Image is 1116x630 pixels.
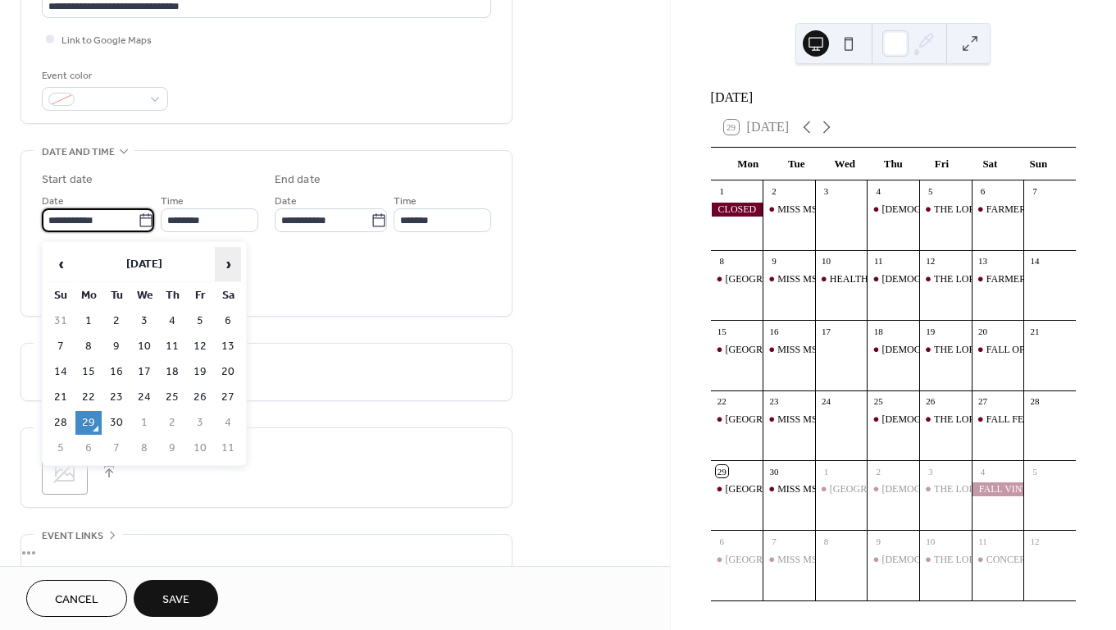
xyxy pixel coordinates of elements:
[1028,255,1041,267] div: 14
[159,360,185,384] td: 18
[134,580,218,617] button: Save
[918,148,966,180] div: Fri
[768,465,780,477] div: 30
[42,193,64,210] span: Date
[881,482,1035,496] div: [DEMOGRAPHIC_DATA] EXPRESS
[815,482,868,496] div: PRIMROSE SCHOOL
[187,360,213,384] td: 19
[162,591,189,609] span: Save
[820,395,832,408] div: 24
[763,482,815,496] div: MISS MS
[716,185,728,198] div: 1
[215,309,241,333] td: 6
[777,553,817,567] div: MISS MS
[131,386,157,409] td: 24
[872,535,884,547] div: 9
[187,436,213,460] td: 10
[216,248,240,281] span: ›
[867,413,919,427] div: FRANCISCAN EXPRESS
[820,325,832,337] div: 17
[881,413,1035,427] div: [DEMOGRAPHIC_DATA] EXPRESS
[48,411,74,435] td: 28
[716,535,728,547] div: 6
[131,360,157,384] td: 17
[215,436,241,460] td: 11
[724,148,772,180] div: Mon
[711,343,763,357] div: INDIAN CREEK
[48,309,74,333] td: 31
[1014,148,1063,180] div: Sun
[815,272,868,286] div: HEALTH PAVILION
[919,343,972,357] div: THE LORD'S CUPBOARD
[131,411,157,435] td: 1
[872,255,884,267] div: 11
[881,553,1035,567] div: [DEMOGRAPHIC_DATA] EXPRESS
[872,465,884,477] div: 2
[726,553,826,567] div: [GEOGRAPHIC_DATA]
[977,255,989,267] div: 13
[966,148,1014,180] div: Sat
[768,185,780,198] div: 2
[869,148,918,180] div: Thu
[763,272,815,286] div: MISS MS
[75,386,102,409] td: 22
[711,272,763,286] div: INDIAN CREEK
[763,343,815,357] div: MISS MS
[187,386,213,409] td: 26
[711,413,763,427] div: INDIAN CREEK
[103,309,130,333] td: 2
[159,386,185,409] td: 25
[1028,395,1041,408] div: 28
[159,335,185,358] td: 11
[934,272,1045,286] div: THE LORD'S CUPBOARD
[75,309,102,333] td: 1
[777,413,817,427] div: MISS MS
[768,395,780,408] div: 23
[726,272,826,286] div: [GEOGRAPHIC_DATA]
[1028,535,1041,547] div: 12
[772,148,821,180] div: Tue
[275,171,321,189] div: End date
[986,343,1073,357] div: FALL OPEN HOUSE
[103,284,130,308] th: Tu
[924,325,936,337] div: 19
[820,255,832,267] div: 10
[867,482,919,496] div: FRANCISCAN EXPRESS
[977,325,989,337] div: 20
[919,482,972,496] div: THE LORD'S CUPBOARD
[275,193,297,210] span: Date
[977,185,989,198] div: 6
[867,553,919,567] div: FRANCISCAN EXPRESS
[763,203,815,217] div: MISS MS
[711,88,1076,107] div: [DATE]
[187,335,213,358] td: 12
[159,436,185,460] td: 9
[1028,465,1041,477] div: 5
[26,580,127,617] a: Cancel
[986,553,1067,567] div: CONCERT SERIES
[726,343,826,357] div: [GEOGRAPHIC_DATA]
[215,284,241,308] th: Sa
[42,527,103,545] span: Event links
[972,272,1024,286] div: FARMERS MARKET
[820,185,832,198] div: 3
[777,482,817,496] div: MISS MS
[768,535,780,547] div: 7
[187,309,213,333] td: 5
[187,284,213,308] th: Fr
[977,535,989,547] div: 11
[872,325,884,337] div: 18
[716,325,728,337] div: 15
[972,553,1024,567] div: CONCERT SERIES
[881,203,1035,217] div: [DEMOGRAPHIC_DATA] EXPRESS
[48,386,74,409] td: 21
[924,465,936,477] div: 3
[131,309,157,333] td: 3
[986,203,1076,217] div: FARMERS MARKET
[159,284,185,308] th: Th
[872,395,884,408] div: 25
[919,203,972,217] div: THE LORD'S CUPBOARD
[972,482,1024,496] div: FALL VINTAGE FEST
[924,185,936,198] div: 5
[986,413,1058,427] div: FALL FESTIVAL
